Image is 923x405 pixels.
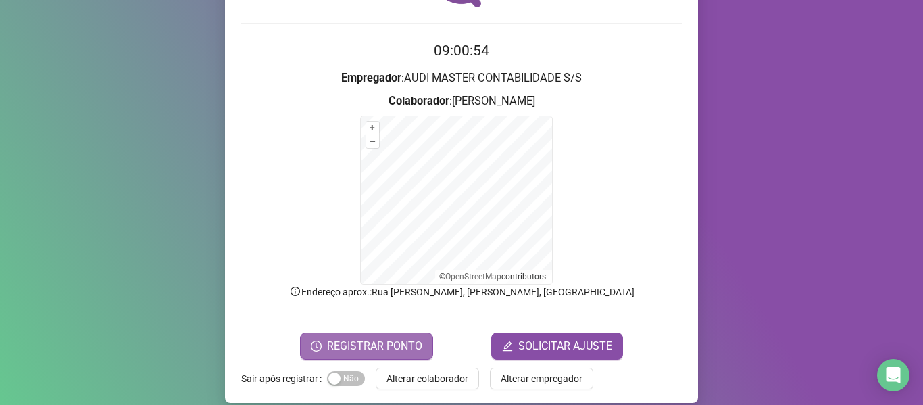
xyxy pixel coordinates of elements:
[518,338,612,354] span: SOLICITAR AJUSTE
[241,70,682,87] h3: : AUDI MASTER CONTABILIDADE S/S
[389,95,449,108] strong: Colaborador
[490,368,593,389] button: Alterar empregador
[300,333,433,360] button: REGISTRAR PONTO
[877,359,909,391] div: Open Intercom Messenger
[386,371,468,386] span: Alterar colaborador
[434,43,489,59] time: 09:00:54
[491,333,623,360] button: editSOLICITAR AJUSTE
[289,285,301,297] span: info-circle
[311,341,322,352] span: clock-circle
[366,122,379,135] button: +
[241,93,682,110] h3: : [PERSON_NAME]
[439,272,548,281] li: © contributors.
[366,135,379,148] button: –
[502,341,513,352] span: edit
[376,368,479,389] button: Alterar colaborador
[445,272,501,281] a: OpenStreetMap
[501,371,582,386] span: Alterar empregador
[241,368,327,389] label: Sair após registrar
[241,285,682,300] p: Endereço aprox. : Rua [PERSON_NAME], [PERSON_NAME], [GEOGRAPHIC_DATA]
[327,338,422,354] span: REGISTRAR PONTO
[341,72,401,85] strong: Empregador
